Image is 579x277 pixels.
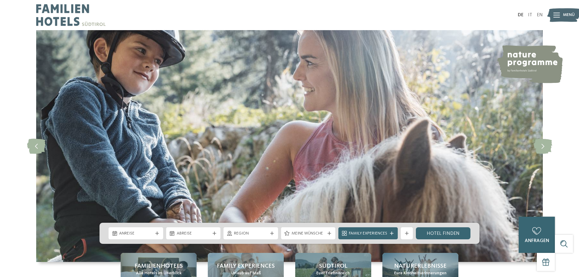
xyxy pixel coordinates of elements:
span: Anreise [119,231,153,237]
span: Südtirol [319,262,347,270]
span: Eure Kindheitserinnerungen [394,270,447,276]
span: Family Experiences [217,262,275,270]
img: Familienhotels Südtirol: The happy family places [36,30,543,262]
span: anfragen [525,238,549,243]
span: Familienhotels [134,262,183,270]
a: anfragen [519,217,555,253]
a: EN [537,13,543,17]
span: Menü [563,12,575,18]
a: DE [518,13,524,17]
span: Euer Erlebnisreich [316,270,350,276]
span: Family Experiences [349,231,387,237]
span: Alle Hotels im Überblick [136,270,182,276]
span: Urlaub auf Maß [231,270,261,276]
span: Abreise [177,231,210,237]
a: Hotel finden [416,227,470,239]
a: IT [528,13,532,17]
span: Region [234,231,267,237]
img: nature programme by Familienhotels Südtirol [496,45,563,83]
span: Naturerlebnisse [394,262,447,270]
span: Meine Wünsche [292,231,325,237]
